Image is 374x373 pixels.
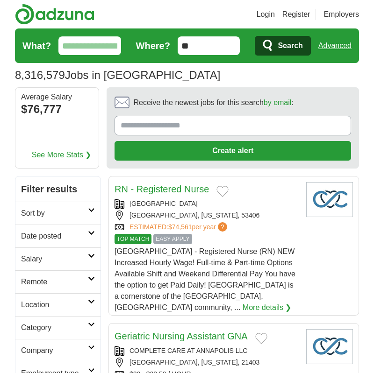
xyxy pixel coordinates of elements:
span: Search [278,36,302,55]
span: EASY APPLY [153,234,192,244]
img: Company logo [306,329,353,364]
span: Receive the newest jobs for this search : [133,97,293,108]
a: Category [15,316,101,339]
div: COMPLETE CARE AT ANNAPOLIS LLC [115,346,299,356]
a: Geriatric Nursing Assistant GNA [115,331,248,341]
img: Adzuna logo [15,4,94,25]
button: Add to favorite jobs [255,333,267,344]
h2: Filter results [15,176,101,202]
a: Sort by [15,202,101,225]
a: See More Stats ❯ [32,149,92,161]
a: Remote [15,270,101,293]
a: Date posted [15,225,101,247]
h2: Location [21,299,88,310]
a: Location [15,293,101,316]
h2: Remote [21,276,88,288]
h2: Sort by [21,208,88,219]
h1: Jobs in [GEOGRAPHIC_DATA] [15,69,220,81]
h2: Company [21,345,88,356]
a: Company [15,339,101,362]
button: Search [255,36,310,56]
label: Where? [136,39,170,53]
a: More details ❯ [243,302,292,313]
a: Salary [15,247,101,270]
h2: Salary [21,253,88,265]
div: Average Salary [21,93,93,101]
div: [GEOGRAPHIC_DATA] [115,199,299,209]
a: RN - Registered Nurse [115,184,209,194]
a: Register [282,9,310,20]
h2: Date posted [21,231,88,242]
div: [GEOGRAPHIC_DATA], [US_STATE], 21403 [115,358,299,367]
span: [GEOGRAPHIC_DATA] - Registered Nurse (RN) NEW Increased Hourly Wage! Full-time & Part-time Option... [115,247,295,311]
a: Login [257,9,275,20]
span: TOP MATCH [115,234,151,244]
div: $76,777 [21,101,93,118]
span: 8,316,579 [15,67,65,84]
h2: Category [21,322,88,333]
a: by email [264,99,292,106]
a: Employers [324,9,359,20]
button: Add to favorite jobs [216,186,229,197]
img: Company logo [306,182,353,217]
label: What? [22,39,51,53]
span: $74,561 [168,223,192,231]
button: Create alert [115,141,351,161]
div: [GEOGRAPHIC_DATA], [US_STATE], 53406 [115,211,299,220]
a: ESTIMATED:$74,561per year? [129,222,229,232]
span: ? [218,222,227,232]
a: Advanced [318,36,352,55]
